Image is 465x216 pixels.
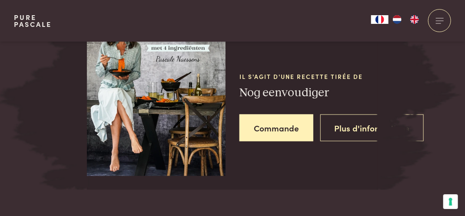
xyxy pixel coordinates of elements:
[239,115,313,142] a: Commande
[371,15,389,24] div: Language
[389,15,423,24] ul: Language list
[320,115,424,142] a: Plus d'informations
[371,15,389,24] a: FR
[389,15,406,24] a: NL
[14,14,52,28] a: PurePascale
[406,15,423,24] a: EN
[239,85,378,101] h3: Nog eenvoudiger
[443,194,458,209] button: Vos préférences en matière de consentement pour les technologies de suivi
[371,15,423,24] aside: Language selected: Français
[239,72,378,81] span: Il s'agit d'une recette tirée de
